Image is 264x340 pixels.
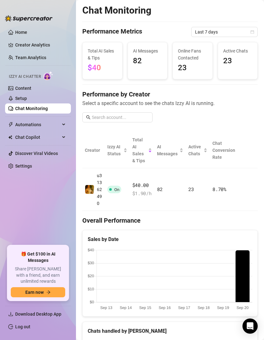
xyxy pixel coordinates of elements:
img: AI Chatter [43,71,53,80]
h4: Performance by Creator [82,90,258,99]
span: Active Chats [188,143,202,157]
span: 8.70 % [212,186,226,192]
span: Izzy AI Status [107,143,122,157]
span: Download Desktop App [15,312,61,317]
span: AI Messages [157,143,178,157]
th: Izzy AI Status [105,133,130,168]
span: $40.00 [132,182,152,189]
span: Chat Copilot [15,132,60,142]
span: calendar [250,30,254,34]
a: Content [15,86,31,91]
a: Team Analytics [15,55,46,60]
div: Chats handled by [PERSON_NAME] [88,327,252,335]
th: Active Chats [186,133,210,168]
h4: Overall Performance [82,216,258,225]
span: 23 [178,62,207,74]
th: AI Messages [154,133,186,168]
span: Total AI Sales & Tips [132,136,147,164]
span: thunderbolt [8,122,13,127]
a: Creator Analytics [15,40,66,50]
img: u31362490 [85,185,94,194]
img: Chat Copilot [8,135,12,139]
a: Setup [15,96,27,101]
span: 82 [157,186,162,192]
span: 23 [188,186,194,192]
span: Izzy AI Chatter [9,74,41,80]
span: Total AI Sales & Tips [88,47,117,61]
span: search [86,115,91,120]
div: Open Intercom Messenger [242,318,258,334]
span: Share [PERSON_NAME] with a friend, and earn unlimited rewards [11,266,65,285]
a: Settings [15,164,32,169]
span: Automations [15,120,60,130]
span: 🎁 Get $100 in AI Messages [11,251,65,263]
span: Last 7 days [195,27,254,37]
span: 23 [223,55,253,67]
span: Active Chats [223,47,253,54]
button: Earn nowarrow-right [11,287,65,297]
span: Select a specific account to see the chats Izzy AI is running. [82,99,258,107]
img: logo-BBDzfeDw.svg [5,15,53,22]
span: On [114,187,119,192]
div: Sales by Date [88,235,252,243]
h4: Performance Metrics [82,27,142,37]
span: Online Fans Contacted [178,47,207,61]
span: $ 1.90 /h [132,190,152,197]
span: u31362490 [97,173,102,206]
a: Chat Monitoring [15,106,48,111]
a: Home [15,30,27,35]
th: Chat Conversion Rate [210,133,240,168]
span: 82 [133,55,162,67]
span: AI Messages [133,47,162,54]
span: Earn now [25,290,44,295]
a: Discover Viral Videos [15,151,58,156]
span: $40 [88,63,101,72]
a: Log out [15,324,30,329]
th: Creator [82,133,105,168]
th: Total AI Sales & Tips [130,133,154,168]
h2: Chat Monitoring [82,4,151,16]
input: Search account... [92,114,149,121]
span: download [8,312,13,317]
span: arrow-right [46,290,51,294]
